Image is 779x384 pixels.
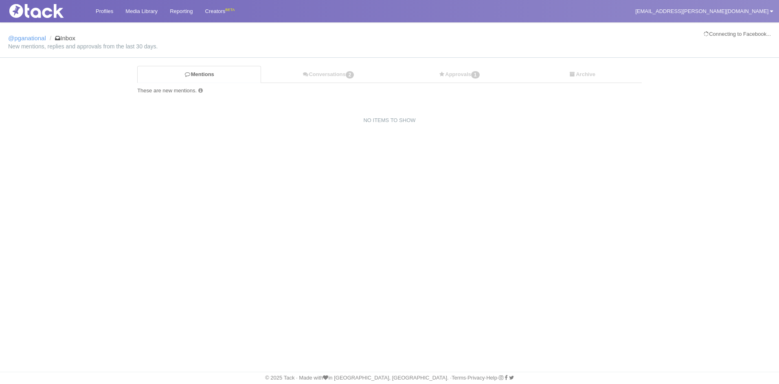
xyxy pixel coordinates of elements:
[397,66,523,83] a: Approvals1
[471,71,480,79] span: 1
[467,375,485,381] a: Privacy
[2,374,777,382] div: © 2025 Tack · Made with in [GEOGRAPHIC_DATA], [GEOGRAPHIC_DATA]. · · · ·
[8,44,771,49] small: New mentions, replies and approvals from the last 30 days.
[225,6,235,14] div: BETA
[137,87,642,94] div: These are new mentions.
[452,375,466,381] a: Terms
[48,35,75,42] li: Inbox
[346,71,354,79] span: 2
[523,66,642,83] a: Archive
[261,66,397,83] a: Conversations2
[137,117,642,124] div: NO ITEMS TO SHOW
[704,31,771,38] div: Connecting to Facebook...
[6,4,88,18] img: Tack
[8,35,46,41] a: @pganational
[137,66,261,83] a: Mentions
[486,375,497,381] a: Help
